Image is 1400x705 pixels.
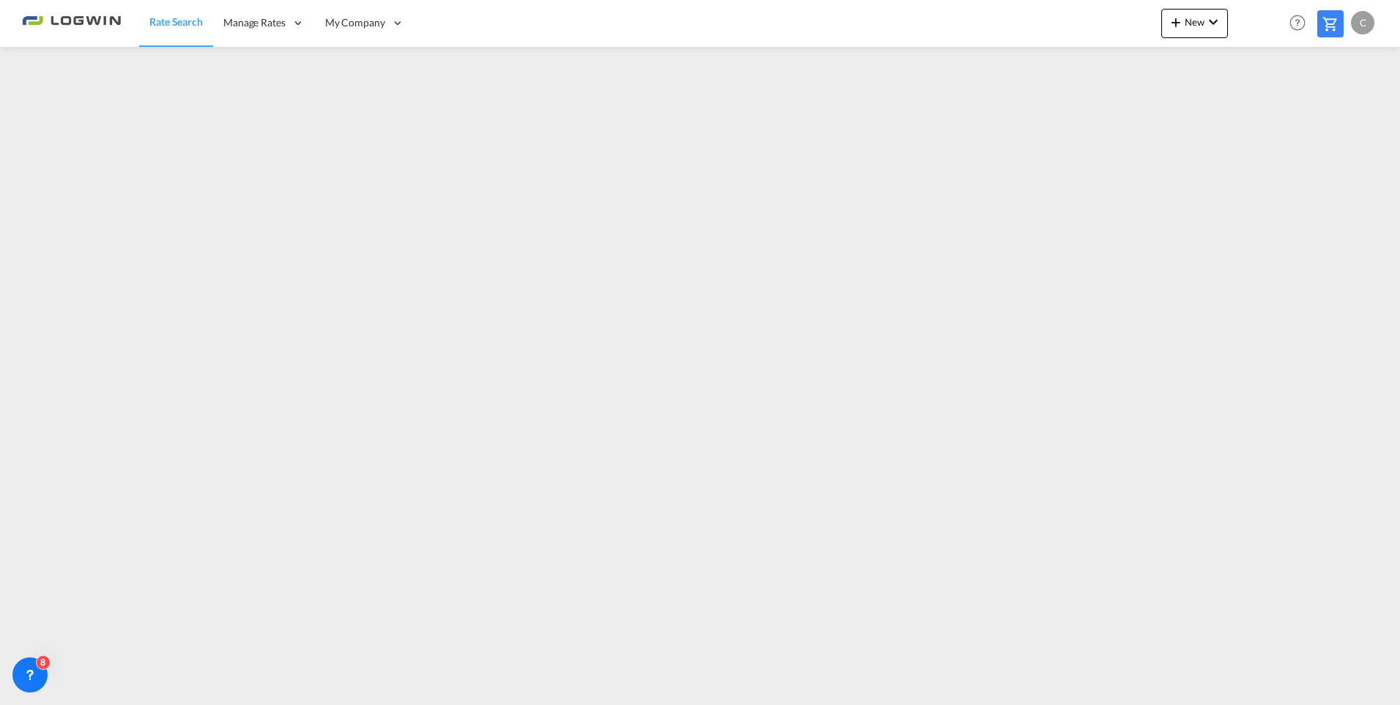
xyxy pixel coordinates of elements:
[1285,10,1310,35] span: Help
[1167,13,1185,31] md-icon: icon-plus 400-fg
[1285,10,1317,37] div: Help
[149,15,203,28] span: Rate Search
[1351,11,1374,34] div: C
[1204,13,1222,31] md-icon: icon-chevron-down
[22,7,121,40] img: 2761ae10d95411efa20a1f5e0282d2d7.png
[223,15,286,30] span: Manage Rates
[1167,16,1222,28] span: New
[325,15,385,30] span: My Company
[1161,9,1228,38] button: icon-plus 400-fgNewicon-chevron-down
